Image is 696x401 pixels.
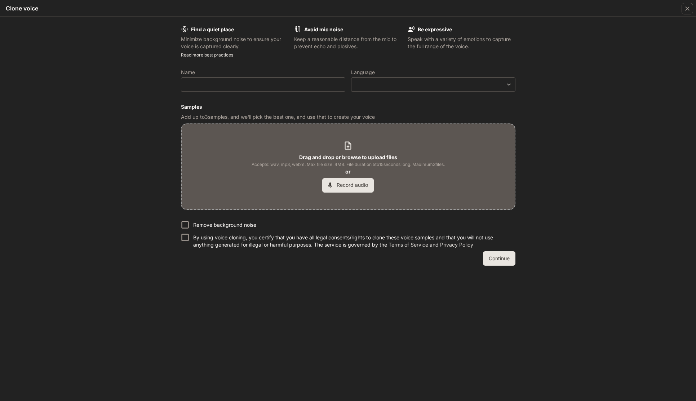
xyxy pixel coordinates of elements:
[181,52,233,58] a: Read more best practices
[181,103,515,111] h6: Samples
[304,26,343,32] b: Avoid mic noise
[181,70,195,75] p: Name
[322,178,374,193] button: Record audio
[294,36,402,50] p: Keep a reasonable distance from the mic to prevent echo and plosives.
[351,81,515,88] div: ​
[440,242,473,248] a: Privacy Policy
[181,36,289,50] p: Minimize background noise to ensure your voice is captured clearly.
[191,26,234,32] b: Find a quiet place
[483,251,515,266] button: Continue
[418,26,452,32] b: Be expressive
[351,70,375,75] p: Language
[181,113,515,121] p: Add up to 3 samples, and we'll pick the best one, and use that to create your voice
[252,161,445,168] span: Accepts: wav, mp3, webm. Max file size: 4MB. File duration 5 to 15 seconds long. Maximum 3 files.
[193,221,256,229] p: Remove background noise
[193,234,510,248] p: By using voice cloning, you certify that you have all legal consents/rights to clone these voice ...
[299,154,397,160] b: Drag and drop or browse to upload files
[389,242,428,248] a: Terms of Service
[345,168,351,175] b: or
[6,4,38,12] h5: Clone voice
[408,36,515,50] p: Speak with a variety of emotions to capture the full range of the voice.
